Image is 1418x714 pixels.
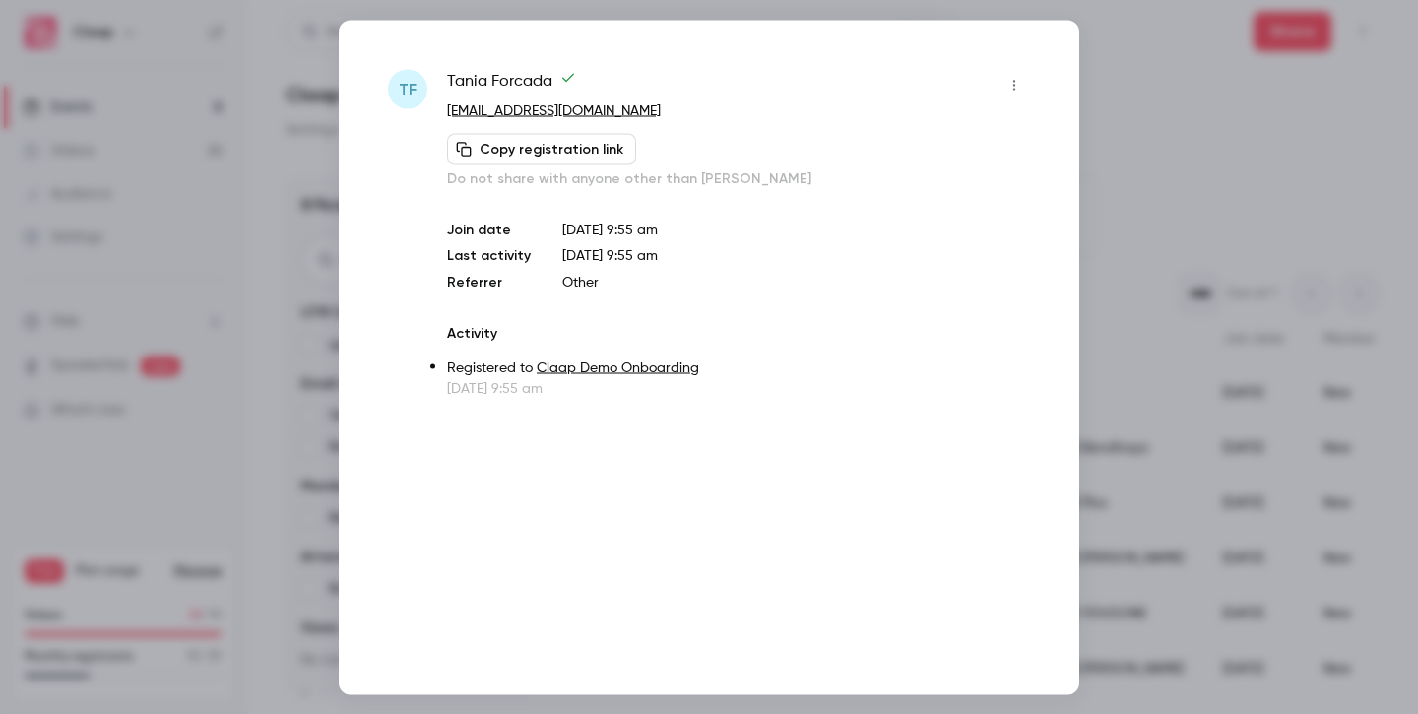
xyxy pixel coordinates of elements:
[447,220,531,239] p: Join date
[562,220,1030,239] p: [DATE] 9:55 am
[447,103,661,117] a: [EMAIL_ADDRESS][DOMAIN_NAME]
[399,77,417,100] span: TF
[537,360,699,374] a: Claap Demo Onboarding
[447,69,576,100] span: Tania Forcada
[447,323,1030,343] p: Activity
[447,272,531,292] p: Referrer
[447,245,531,266] p: Last activity
[447,378,1030,398] p: [DATE] 9:55 am
[447,357,1030,378] p: Registered to
[447,133,636,164] button: Copy registration link
[447,168,1030,188] p: Do not share with anyone other than [PERSON_NAME]
[562,248,658,262] span: [DATE] 9:55 am
[562,272,1030,292] p: Other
